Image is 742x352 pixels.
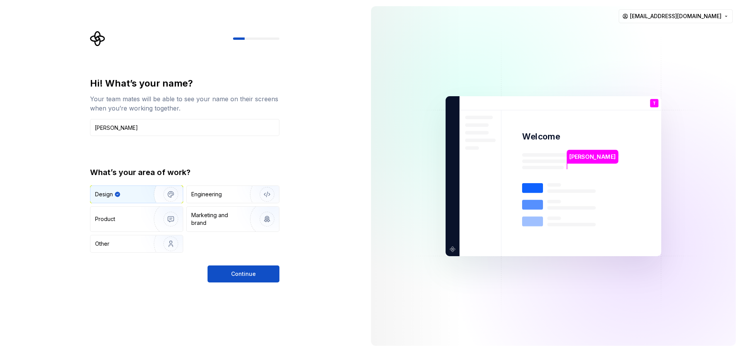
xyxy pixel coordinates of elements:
div: Engineering [191,190,222,198]
p: T [653,101,656,105]
button: Continue [208,265,279,282]
input: Han Solo [90,119,279,136]
div: Other [95,240,109,248]
div: Design [95,190,113,198]
p: [PERSON_NAME] [569,152,616,161]
div: Marketing and brand [191,211,243,227]
svg: Supernova Logo [90,31,106,46]
span: [EMAIL_ADDRESS][DOMAIN_NAME] [630,12,722,20]
div: What’s your area of work? [90,167,279,178]
div: Hi! What’s your name? [90,77,279,90]
div: Your team mates will be able to see your name on their screens when you’re working together. [90,94,279,113]
button: [EMAIL_ADDRESS][DOMAIN_NAME] [619,9,733,23]
span: Continue [231,270,256,278]
div: Product [95,215,115,223]
p: Welcome [522,131,560,142]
